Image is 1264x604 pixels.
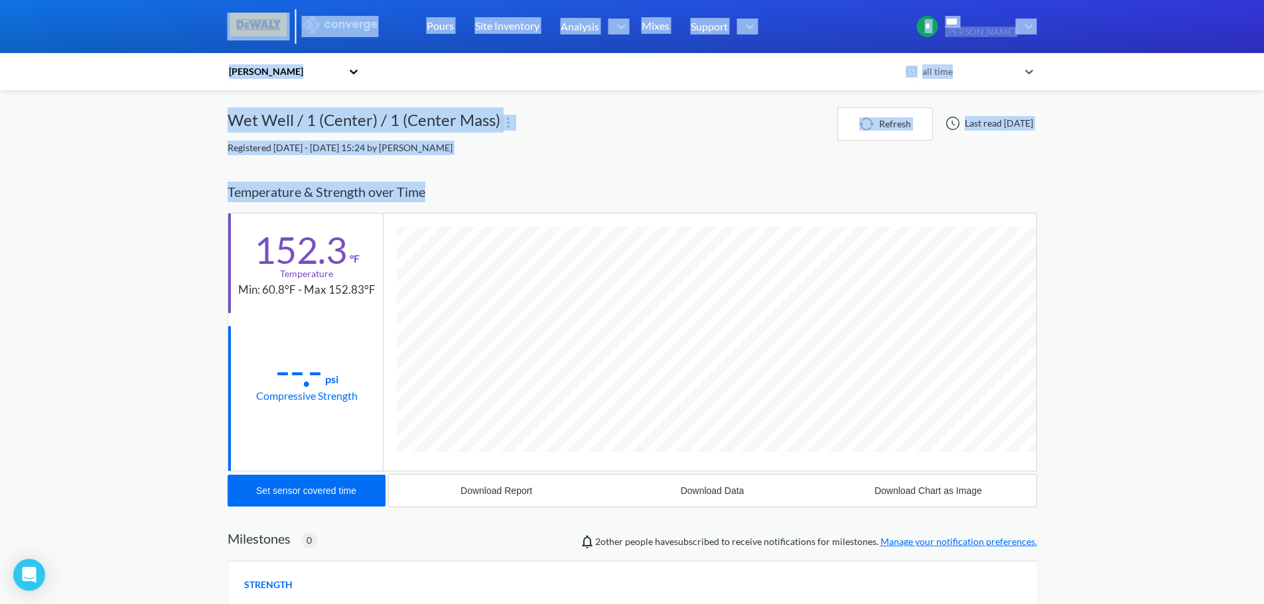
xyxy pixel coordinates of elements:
[938,115,1037,131] div: Last read [DATE]
[389,475,604,507] button: Download Report
[691,18,728,34] span: Support
[238,281,376,299] div: Min: 60.8°F - Max 152.83°F
[561,18,599,34] span: Analysis
[500,115,516,131] img: more.svg
[228,475,386,507] button: Set sensor covered time
[228,530,291,546] h2: Milestones
[595,534,1037,549] span: people have subscribed to receive notifications for milestones.
[254,233,347,267] div: 152.3
[275,354,322,387] div: --.-
[820,475,1036,507] button: Download Chart as Image
[307,533,312,548] span: 0
[244,577,293,592] span: STRENGTH
[228,107,500,141] div: Wet Well / 1 (Center) / 1 (Center Mass)
[460,485,532,496] div: Download Report
[595,536,623,547] span: Jason, Clay
[737,19,758,34] img: downArrow.svg
[228,13,290,36] img: logo-dewalt.svg
[256,387,358,404] div: Compressive Strength
[13,559,45,591] div: Open Intercom Messenger
[906,66,918,78] img: icon-clock.svg
[919,64,1018,79] div: all time
[302,16,379,33] img: logo_ewhite.svg
[579,534,595,550] img: notifications-icon.svg
[880,536,1037,547] a: Manage your notification preferences.
[859,117,879,131] img: icon-refresh.svg
[280,267,333,281] div: Temperature
[681,485,744,496] div: Download Data
[604,475,820,507] button: Download Data
[228,142,453,153] span: Registered [DATE] - [DATE] 15:24 by [PERSON_NAME]
[228,171,1037,213] div: Temperature & Strength over Time
[837,107,933,141] button: Refresh
[228,64,342,79] div: [PERSON_NAME]
[608,19,629,34] img: downArrow.svg
[1016,19,1037,34] img: downArrow.svg
[875,485,982,496] div: Download Chart as Image
[256,485,356,496] div: Set sensor covered time
[946,27,1016,37] span: [PERSON_NAME]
